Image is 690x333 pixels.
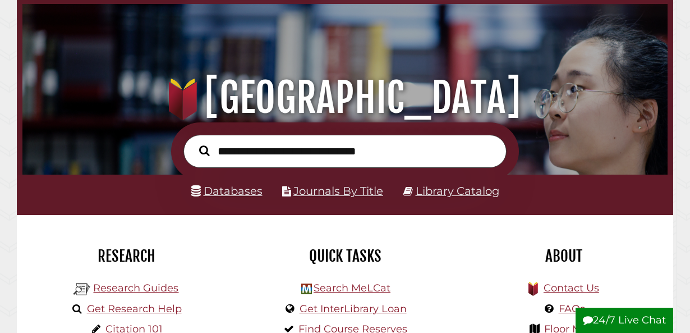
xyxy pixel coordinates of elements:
[93,282,178,294] a: Research Guides
[314,282,390,294] a: Search MeLCat
[301,284,312,294] img: Hekman Library Logo
[416,184,499,198] a: Library Catalog
[199,145,209,157] i: Search
[194,143,215,158] button: Search
[244,247,446,266] h2: Quick Tasks
[33,73,657,122] h1: [GEOGRAPHIC_DATA]
[300,303,407,315] a: Get InterLibrary Loan
[559,303,585,315] a: FAQs
[87,303,182,315] a: Get Research Help
[463,247,665,266] h2: About
[191,184,263,198] a: Databases
[73,281,90,298] img: Hekman Library Logo
[293,184,383,198] a: Journals By Title
[25,247,227,266] h2: Research
[544,282,599,294] a: Contact Us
